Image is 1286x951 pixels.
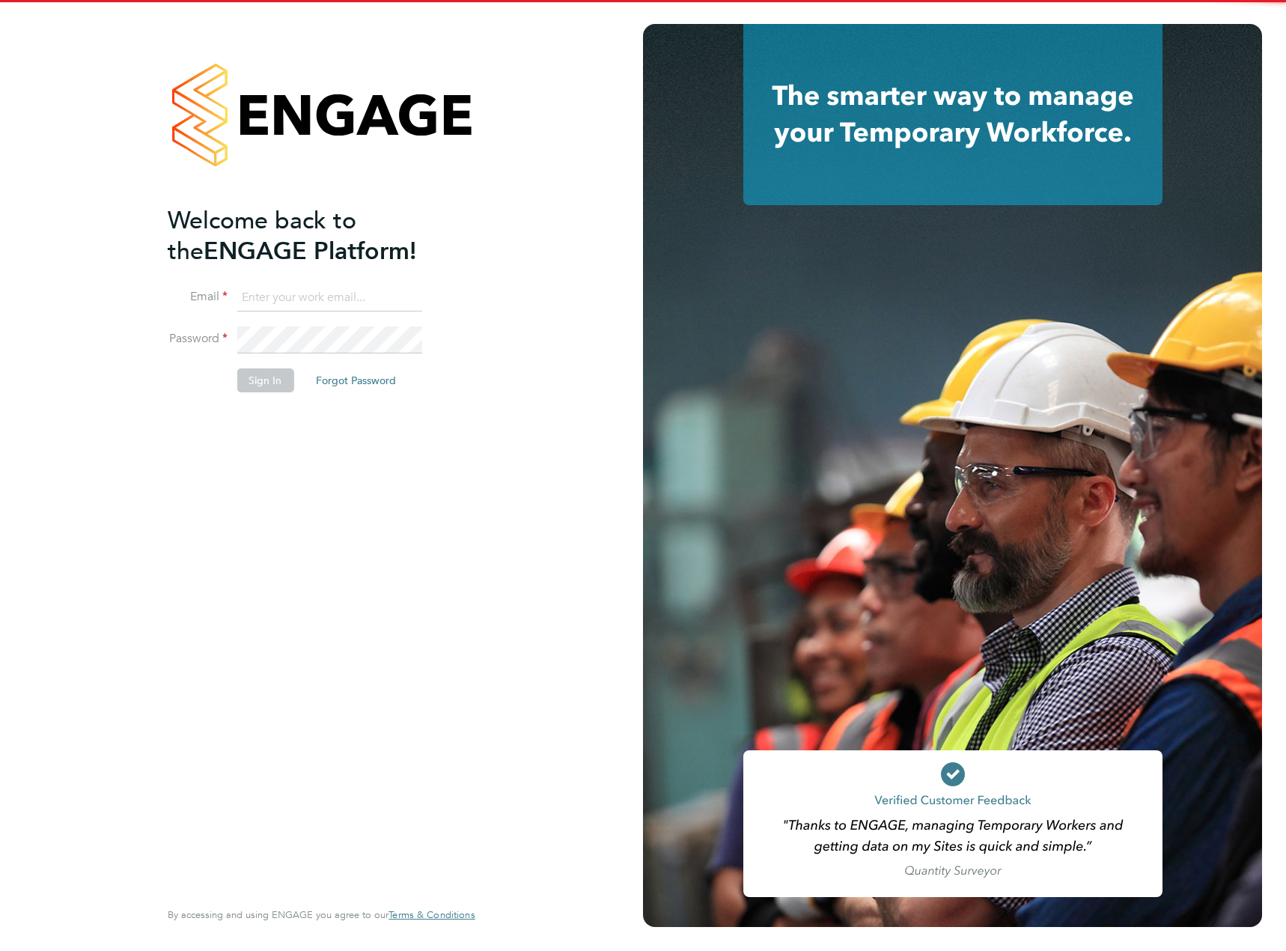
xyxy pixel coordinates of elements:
label: Email [168,289,228,305]
span: By accessing and using ENGAGE you agree to our [168,908,475,921]
button: Forgot Password [304,368,408,392]
input: Enter your work email... [237,285,421,312]
label: Password [168,331,228,347]
a: Terms & Conditions [388,909,475,921]
span: Terms & Conditions [388,908,475,921]
button: Sign In [237,368,293,392]
span: Welcome back to the [168,206,356,266]
h2: ENGAGE Platform! [168,205,460,267]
